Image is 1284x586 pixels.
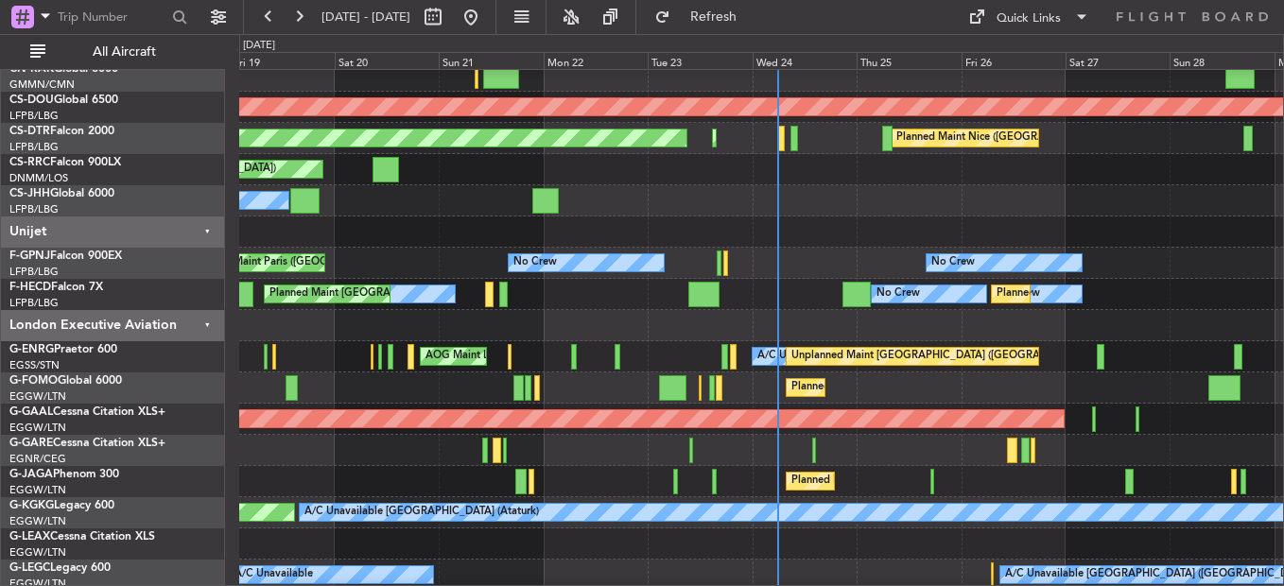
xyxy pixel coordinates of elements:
a: GMMN/CMN [9,78,75,92]
a: EGGW/LTN [9,421,66,435]
button: All Aircraft [21,37,205,67]
a: F-HECDFalcon 7X [9,282,103,293]
div: Planned Maint [GEOGRAPHIC_DATA] ([GEOGRAPHIC_DATA]) [791,373,1089,402]
a: CS-RRCFalcon 900LX [9,157,121,168]
a: CS-DTRFalcon 2000 [9,126,114,137]
a: G-JAGAPhenom 300 [9,469,119,480]
div: Planned Maint [GEOGRAPHIC_DATA] ([GEOGRAPHIC_DATA]) [269,280,567,308]
a: G-GAALCessna Citation XLS+ [9,406,165,418]
span: CS-RRC [9,157,50,168]
div: Unplanned Maint [GEOGRAPHIC_DATA] ([GEOGRAPHIC_DATA]) [791,342,1102,371]
a: DNMM/LOS [9,171,68,185]
span: G-LEAX [9,531,50,543]
a: LFPB/LBG [9,296,59,310]
div: [DATE] [243,38,275,54]
a: CS-JHHGlobal 6000 [9,188,114,199]
span: Refresh [674,10,754,24]
span: F-HECD [9,282,51,293]
span: CS-DTR [9,126,50,137]
a: LFPB/LBG [9,202,59,216]
div: Sat 27 [1066,52,1170,69]
a: LFPB/LBG [9,140,59,154]
div: AOG Maint Paris ([GEOGRAPHIC_DATA]) [206,249,405,277]
a: LFPB/LBG [9,109,59,123]
div: AOG Maint London ([GEOGRAPHIC_DATA]) [425,342,637,371]
div: Planned Maint Nice ([GEOGRAPHIC_DATA]) [896,124,1107,152]
a: EGNR/CEG [9,452,66,466]
div: No Crew [931,249,975,277]
span: G-LEGC [9,562,50,574]
span: G-KGKG [9,500,54,511]
div: No Crew [513,249,557,277]
span: F-GPNJ [9,250,50,262]
a: G-GARECessna Citation XLS+ [9,438,165,449]
a: EGGW/LTN [9,514,66,528]
div: Quick Links [997,9,1061,28]
span: G-FOMO [9,375,58,387]
a: G-LEGCLegacy 600 [9,562,111,574]
a: EGGW/LTN [9,483,66,497]
div: Sun 21 [439,52,543,69]
div: No Crew [876,280,920,308]
span: G-GAAL [9,406,53,418]
a: LFPB/LBG [9,265,59,279]
span: G-JAGA [9,469,53,480]
div: Fri 19 [230,52,334,69]
div: Fri 26 [962,52,1066,69]
span: CS-DOU [9,95,54,106]
div: Mon 22 [544,52,648,69]
span: CS-JHH [9,188,50,199]
div: A/C Unavailable [757,342,836,371]
div: Planned Maint [GEOGRAPHIC_DATA] ([GEOGRAPHIC_DATA]) [791,467,1089,495]
a: G-KGKGLegacy 600 [9,500,114,511]
span: [DATE] - [DATE] [321,9,410,26]
button: Quick Links [959,2,1099,32]
span: G-ENRG [9,344,54,355]
a: G-ENRGPraetor 600 [9,344,117,355]
div: Sat 20 [335,52,439,69]
div: Thu 25 [857,52,961,69]
button: Refresh [646,2,759,32]
span: G-GARE [9,438,53,449]
a: CS-DOUGlobal 6500 [9,95,118,106]
div: A/C Unavailable [GEOGRAPHIC_DATA] (Ataturk) [304,498,539,526]
span: All Aircraft [49,45,200,59]
a: G-FOMOGlobal 6000 [9,375,122,387]
a: EGSS/STN [9,358,60,372]
div: Wed 24 [753,52,857,69]
div: Tue 23 [648,52,752,69]
input: Trip Number [58,3,166,31]
a: F-GPNJFalcon 900EX [9,250,122,262]
a: G-LEAXCessna Citation XLS [9,531,155,543]
a: EGGW/LTN [9,389,66,404]
div: Sun 28 [1170,52,1274,69]
a: EGGW/LTN [9,545,66,560]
